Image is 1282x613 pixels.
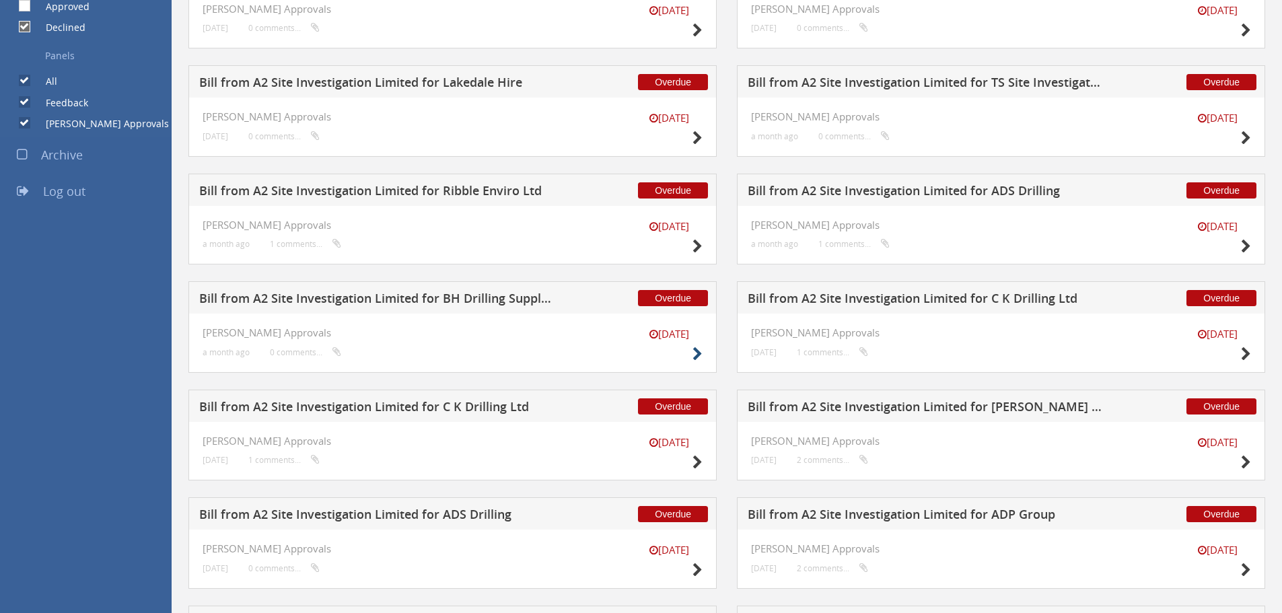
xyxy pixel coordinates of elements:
[751,111,1251,122] h4: [PERSON_NAME] Approvals
[1184,219,1251,233] small: [DATE]
[751,455,777,465] small: [DATE]
[199,292,554,309] h5: Bill from A2 Site Investigation Limited for BH Drilling Supplies
[638,506,708,522] span: Overdue
[638,182,708,199] span: Overdue
[248,23,320,33] small: 0 comments...
[751,131,798,141] small: a month ago
[10,44,172,67] a: Panels
[635,3,703,17] small: [DATE]
[751,543,1251,554] h4: [PERSON_NAME] Approvals
[751,435,1251,447] h4: [PERSON_NAME] Approvals
[203,23,228,33] small: [DATE]
[203,219,703,231] h4: [PERSON_NAME] Approvals
[270,239,341,249] small: 1 comments...
[751,563,777,573] small: [DATE]
[751,3,1251,15] h4: [PERSON_NAME] Approvals
[1184,3,1251,17] small: [DATE]
[203,563,228,573] small: [DATE]
[199,508,554,525] h5: Bill from A2 Site Investigation Limited for ADS Drilling
[797,455,868,465] small: 2 comments...
[203,327,703,338] h4: [PERSON_NAME] Approvals
[751,23,777,33] small: [DATE]
[1186,74,1256,90] span: Overdue
[1184,327,1251,341] small: [DATE]
[751,327,1251,338] h4: [PERSON_NAME] Approvals
[748,400,1102,417] h5: Bill from A2 Site Investigation Limited for [PERSON_NAME] Drilling Ltd
[203,3,703,15] h4: [PERSON_NAME] Approvals
[248,563,320,573] small: 0 comments...
[41,147,83,163] span: Archive
[1186,398,1256,414] span: Overdue
[203,455,228,465] small: [DATE]
[638,290,708,306] span: Overdue
[748,184,1102,201] h5: Bill from A2 Site Investigation Limited for ADS Drilling
[638,398,708,414] span: Overdue
[635,435,703,449] small: [DATE]
[32,117,169,131] label: [PERSON_NAME] Approvals
[199,76,554,93] h5: Bill from A2 Site Investigation Limited for Lakedale Hire
[635,543,703,557] small: [DATE]
[248,455,320,465] small: 1 comments...
[203,435,703,447] h4: [PERSON_NAME] Approvals
[635,327,703,341] small: [DATE]
[199,400,554,417] h5: Bill from A2 Site Investigation Limited for C K Drilling Ltd
[203,543,703,554] h4: [PERSON_NAME] Approvals
[635,219,703,233] small: [DATE]
[32,96,88,110] label: Feedback
[1184,111,1251,125] small: [DATE]
[638,74,708,90] span: Overdue
[203,111,703,122] h4: [PERSON_NAME] Approvals
[797,563,868,573] small: 2 comments...
[751,219,1251,231] h4: [PERSON_NAME] Approvals
[32,75,57,88] label: All
[751,347,777,357] small: [DATE]
[43,183,85,199] span: Log out
[1184,543,1251,557] small: [DATE]
[748,76,1102,93] h5: Bill from A2 Site Investigation Limited for TS Site Investigation Ltd
[203,131,228,141] small: [DATE]
[1186,506,1256,522] span: Overdue
[1184,435,1251,449] small: [DATE]
[203,347,250,357] small: a month ago
[797,347,868,357] small: 1 comments...
[818,239,890,249] small: 1 comments...
[635,111,703,125] small: [DATE]
[797,23,868,33] small: 0 comments...
[818,131,890,141] small: 0 comments...
[270,347,341,357] small: 0 comments...
[751,239,798,249] small: a month ago
[1186,182,1256,199] span: Overdue
[748,292,1102,309] h5: Bill from A2 Site Investigation Limited for C K Drilling Ltd
[32,21,85,34] label: Declined
[1186,290,1256,306] span: Overdue
[248,131,320,141] small: 0 comments...
[203,239,250,249] small: a month ago
[748,508,1102,525] h5: Bill from A2 Site Investigation Limited for ADP Group
[199,184,554,201] h5: Bill from A2 Site Investigation Limited for Ribble Enviro Ltd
